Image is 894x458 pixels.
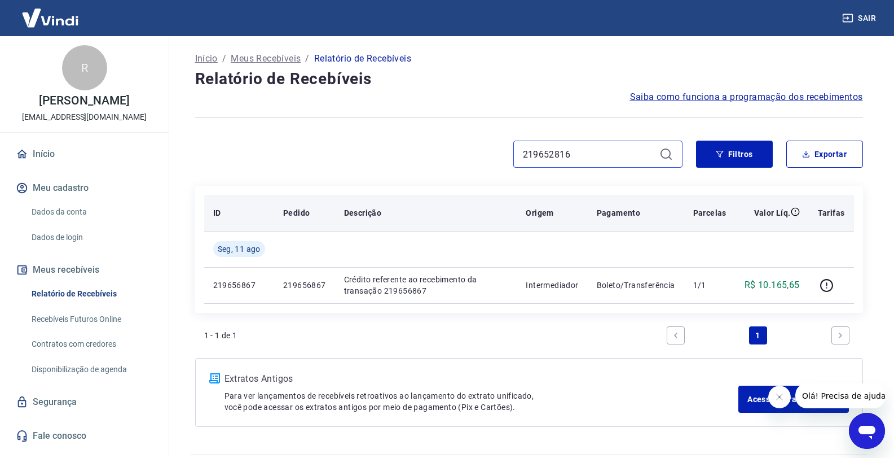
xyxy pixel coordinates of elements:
a: Meus Recebíveis [231,52,301,66]
button: Meu cadastro [14,176,155,200]
button: Sair [840,8,880,29]
p: Extratos Antigos [224,372,739,386]
ul: Pagination [662,322,854,349]
a: Segurança [14,390,155,415]
p: Tarifas [818,207,845,219]
p: 1 - 1 de 1 [204,330,237,341]
p: Valor Líq. [754,207,791,219]
img: ícone [209,373,220,383]
img: Vindi [14,1,87,35]
p: ID [213,207,221,219]
p: [EMAIL_ADDRESS][DOMAIN_NAME] [22,111,147,123]
iframe: Fechar mensagem [768,386,791,408]
button: Meus recebíveis [14,258,155,282]
p: 219656867 [213,280,265,291]
p: Relatório de Recebíveis [314,52,411,66]
a: Saiba como funciona a programação dos recebimentos [630,90,863,104]
a: Previous page [667,326,685,344]
p: Parcelas [693,207,726,219]
a: Disponibilização de agenda [27,358,155,381]
p: / [305,52,309,66]
button: Filtros [696,141,773,168]
p: Boleto/Transferência [597,280,675,291]
p: Descrição [344,207,382,219]
p: Origem [526,207,553,219]
p: Crédito referente ao recebimento da transação 219656867 [344,274,508,296]
input: Busque pelo número do pedido [523,146,655,163]
button: Exportar [786,141,863,168]
h4: Relatório de Recebíveis [195,68,863,90]
p: Para ver lançamentos de recebíveis retroativos ao lançamento do extrato unificado, você pode aces... [224,390,739,413]
iframe: Mensagem da empresa [795,383,885,408]
div: R [62,45,107,90]
a: Início [195,52,218,66]
a: Page 1 is your current page [749,326,767,344]
p: Pagamento [597,207,641,219]
p: [PERSON_NAME] [39,95,129,107]
p: R$ 10.165,65 [745,278,800,292]
p: Intermediador [526,280,578,291]
a: Dados da conta [27,200,155,224]
a: Fale conosco [14,424,155,448]
a: Next page [831,326,849,344]
p: 219656867 [283,280,326,291]
a: Acesse Extratos Antigos [738,386,848,413]
a: Contratos com credores [27,333,155,356]
a: Recebíveis Futuros Online [27,308,155,331]
span: Olá! Precisa de ajuda? [7,8,95,17]
a: Início [14,142,155,167]
p: 1/1 [693,280,726,291]
p: Pedido [283,207,310,219]
a: Relatório de Recebíveis [27,282,155,306]
a: Dados de login [27,226,155,249]
span: Seg, 11 ago [218,243,261,255]
iframe: Botão para abrir a janela de mensagens [849,413,885,449]
p: / [222,52,226,66]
